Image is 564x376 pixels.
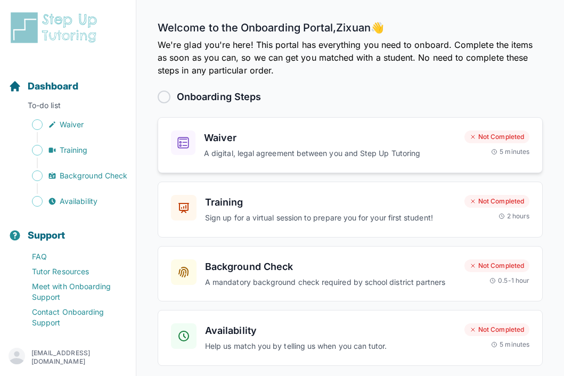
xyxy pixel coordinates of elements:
[205,212,456,224] p: Sign up for a virtual session to prepare you for your first student!
[158,182,543,238] a: TrainingSign up for a virtual session to prepare you for your first student!Not Completed2 hours
[205,276,456,289] p: A mandatory background check required by school district partners
[491,340,529,349] div: 5 minutes
[158,21,543,38] h2: Welcome to the Onboarding Portal, Zixuan 👋
[9,348,127,367] button: [EMAIL_ADDRESS][DOMAIN_NAME]
[9,249,136,264] a: FAQ
[205,195,456,210] h3: Training
[158,38,543,77] p: We're glad you're here! This portal has everything you need to onboard. Complete the items as soo...
[9,168,136,183] a: Background Check
[4,62,132,98] button: Dashboard
[4,211,132,247] button: Support
[60,145,88,156] span: Training
[31,349,127,366] p: [EMAIL_ADDRESS][DOMAIN_NAME]
[9,143,136,158] a: Training
[9,264,136,279] a: Tutor Resources
[158,310,543,366] a: AvailabilityHelp us match you by telling us when you can tutor.Not Completed5 minutes
[205,323,456,338] h3: Availability
[464,195,529,208] div: Not Completed
[9,11,103,45] img: logo
[60,196,97,207] span: Availability
[60,119,84,130] span: Waiver
[158,246,543,302] a: Background CheckA mandatory background check required by school district partnersNot Completed0.5...
[4,100,132,115] p: To-do list
[491,148,529,156] div: 5 minutes
[204,148,456,160] p: A digital, legal agreement between you and Step Up Tutoring
[498,212,530,220] div: 2 hours
[464,323,529,336] div: Not Completed
[464,259,529,272] div: Not Completed
[28,79,78,94] span: Dashboard
[204,130,456,145] h3: Waiver
[464,130,529,143] div: Not Completed
[28,228,66,243] span: Support
[9,117,136,132] a: Waiver
[489,276,529,285] div: 0.5-1 hour
[60,170,127,181] span: Background Check
[9,194,136,209] a: Availability
[9,79,78,94] a: Dashboard
[158,117,543,173] a: WaiverA digital, legal agreement between you and Step Up TutoringNot Completed5 minutes
[177,89,261,104] h2: Onboarding Steps
[9,305,136,330] a: Contact Onboarding Support
[9,279,136,305] a: Meet with Onboarding Support
[205,259,456,274] h3: Background Check
[205,340,456,353] p: Help us match you by telling us when you can tutor.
